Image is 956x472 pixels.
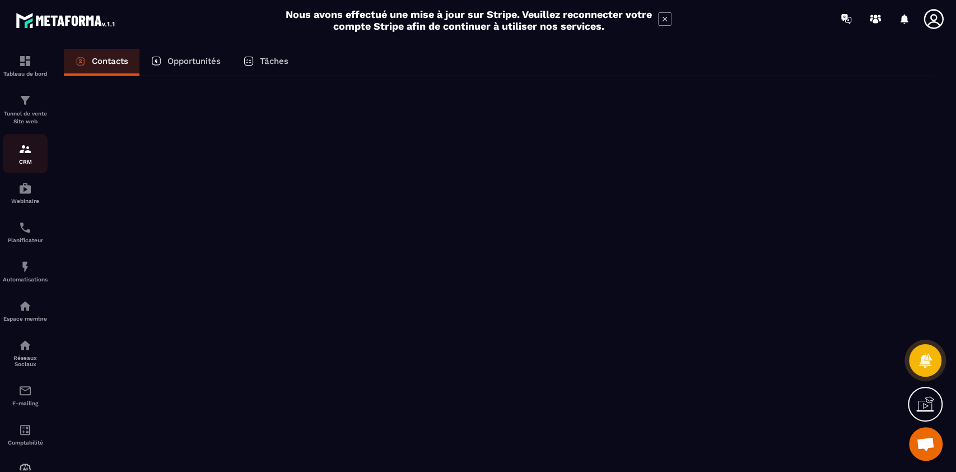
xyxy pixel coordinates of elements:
[3,355,48,367] p: Réseaux Sociaux
[18,423,32,437] img: accountant
[3,252,48,291] a: automationsautomationsAutomatisations
[18,384,32,397] img: email
[3,439,48,446] p: Comptabilité
[3,330,48,376] a: social-networksocial-networkRéseaux Sociaux
[18,299,32,313] img: automations
[3,173,48,212] a: automationsautomationsWebinaire
[3,291,48,330] a: automationsautomationsEspace membre
[232,49,300,76] a: Tâches
[285,8,652,32] h2: Nous avons effectué une mise à jour sur Stripe. Veuillez reconnecter votre compte Stripe afin de ...
[3,212,48,252] a: schedulerschedulerPlanificateur
[3,85,48,134] a: formationformationTunnel de vente Site web
[18,182,32,195] img: automations
[3,237,48,243] p: Planificateur
[18,54,32,68] img: formation
[18,339,32,352] img: social-network
[3,276,48,283] p: Automatisations
[18,221,32,234] img: scheduler
[3,400,48,406] p: E-mailing
[3,46,48,85] a: formationformationTableau de bord
[18,260,32,274] img: automations
[260,56,288,66] p: Tâches
[167,56,221,66] p: Opportunités
[3,316,48,322] p: Espace membre
[3,198,48,204] p: Webinaire
[92,56,128,66] p: Contacts
[3,376,48,415] a: emailemailE-mailing
[3,415,48,454] a: accountantaccountantComptabilité
[64,49,139,76] a: Contacts
[3,134,48,173] a: formationformationCRM
[909,427,943,461] div: Ouvrir le chat
[3,71,48,77] p: Tableau de bord
[18,94,32,107] img: formation
[16,10,116,30] img: logo
[3,110,48,126] p: Tunnel de vente Site web
[3,159,48,165] p: CRM
[139,49,232,76] a: Opportunités
[18,142,32,156] img: formation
